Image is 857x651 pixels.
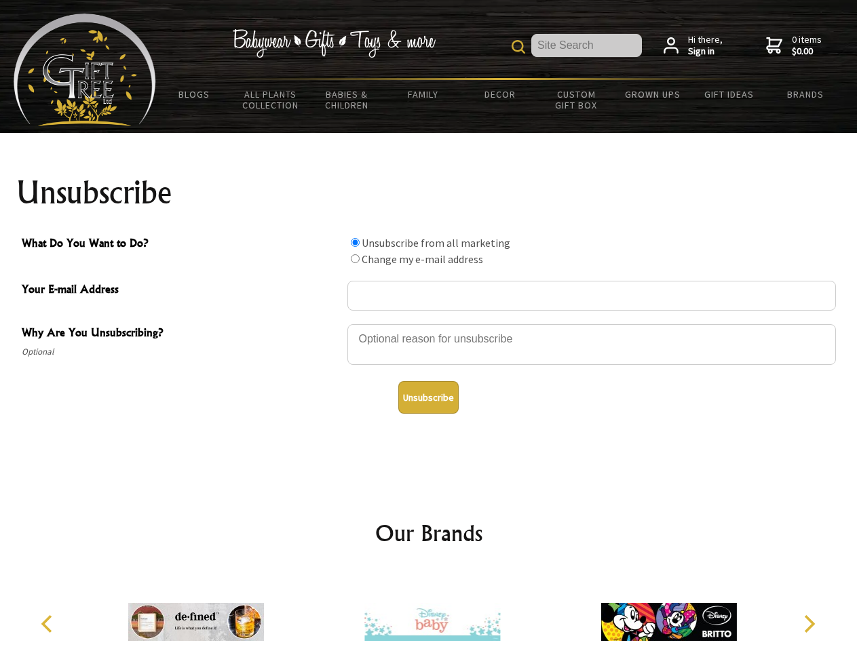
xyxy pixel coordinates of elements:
label: Change my e-mail address [362,252,483,266]
input: Site Search [531,34,642,57]
span: 0 items [792,33,822,58]
span: What Do You Want to Do? [22,235,341,254]
a: Babies & Children [309,80,385,119]
h1: Unsubscribe [16,176,841,209]
strong: Sign in [688,45,723,58]
input: What Do You Want to Do? [351,238,360,247]
a: All Plants Collection [233,80,309,119]
a: 0 items$0.00 [766,34,822,58]
a: Hi there,Sign in [664,34,723,58]
input: Your E-mail Address [347,281,836,311]
label: Unsubscribe from all marketing [362,236,510,250]
a: Custom Gift Box [538,80,615,119]
a: Brands [767,80,844,108]
button: Next [794,609,824,639]
a: Decor [461,80,538,108]
a: Family [385,80,462,108]
h2: Our Brands [27,517,831,549]
span: Optional [22,344,341,360]
a: BLOGS [156,80,233,108]
button: Previous [34,609,64,639]
textarea: Why Are You Unsubscribing? [347,324,836,365]
a: Grown Ups [614,80,691,108]
img: Babywear - Gifts - Toys & more [232,29,436,58]
img: Babyware - Gifts - Toys and more... [14,14,156,126]
a: Gift Ideas [691,80,767,108]
span: Why Are You Unsubscribing? [22,324,341,344]
button: Unsubscribe [398,381,459,414]
input: What Do You Want to Do? [351,254,360,263]
img: product search [512,40,525,54]
span: Hi there, [688,34,723,58]
span: Your E-mail Address [22,281,341,300]
strong: $0.00 [792,45,822,58]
